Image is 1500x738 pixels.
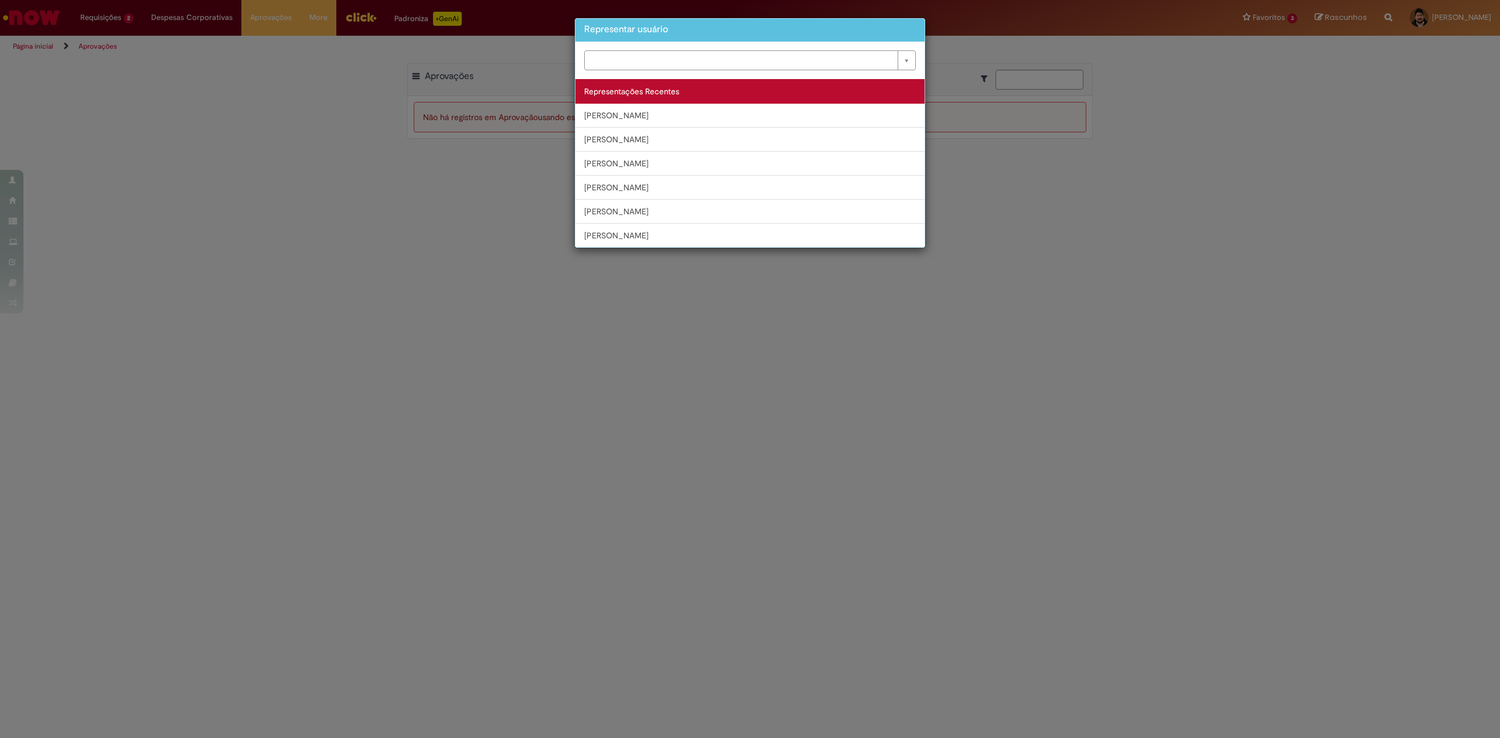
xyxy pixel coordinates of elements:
[575,199,925,224] a: [PERSON_NAME]
[584,25,916,35] h3: Representar usuário
[575,223,925,247] a: [PERSON_NAME]
[575,175,925,200] a: [PERSON_NAME]
[575,127,925,152] a: [PERSON_NAME]
[575,151,925,176] a: [PERSON_NAME]
[584,50,916,70] a: Limpar campo user
[575,79,925,104] a: Representações Recentes
[575,103,925,128] a: [PERSON_NAME]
